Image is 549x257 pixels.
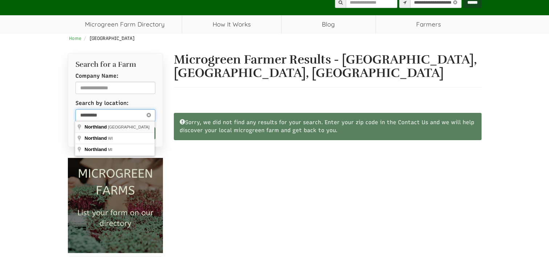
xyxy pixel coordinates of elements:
[68,158,163,253] img: Microgreen Farms list your microgreen farm today
[68,15,182,33] a: Microgreen Farm Directory
[85,124,107,130] span: Northland
[376,15,482,33] span: Farmers
[108,125,149,129] span: [GEOGRAPHIC_DATA]
[108,147,112,152] span: MI
[85,135,107,141] span: Northland
[75,99,128,107] label: Search by location:
[108,136,112,140] span: WI
[182,15,281,33] a: How It Works
[75,72,118,80] label: Company Name:
[282,15,376,33] a: Blog
[90,36,135,41] span: [GEOGRAPHIC_DATA]
[75,61,156,69] h2: Search for a Farm
[85,147,107,152] span: Northland
[69,36,82,41] a: Home
[174,53,482,80] h1: Microgreen Farmer Results - [GEOGRAPHIC_DATA], [GEOGRAPHIC_DATA], [GEOGRAPHIC_DATA]
[174,113,482,140] div: Sorry, we did not find any results for your search. Enter your zip code in the Contact Us and we ...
